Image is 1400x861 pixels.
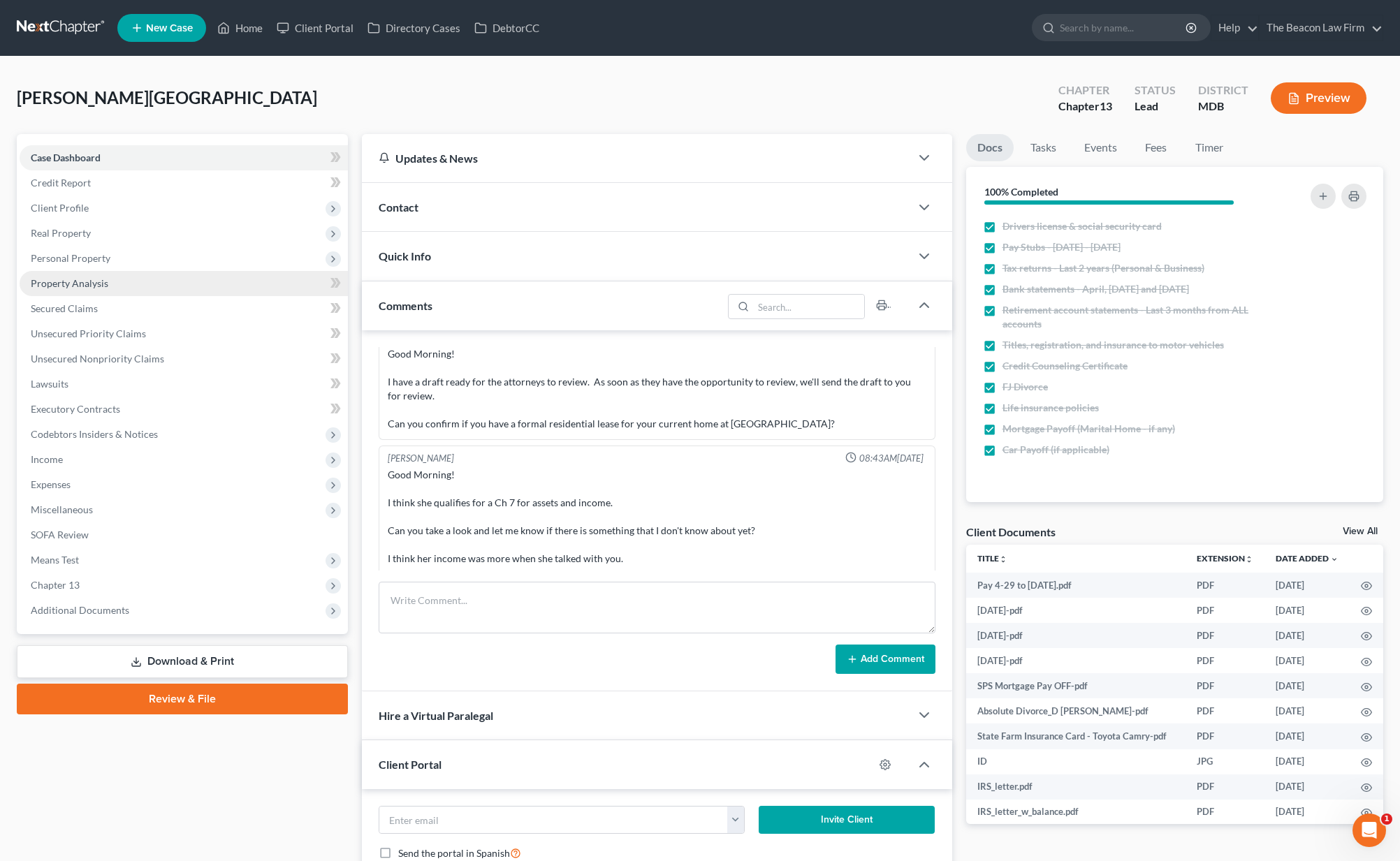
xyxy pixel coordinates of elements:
[17,87,317,108] span: [PERSON_NAME][GEOGRAPHIC_DATA]
[1264,648,1350,673] td: [DATE]
[1330,555,1339,564] i: expand_more
[1135,98,1176,115] div: Lead
[20,170,348,196] a: Credit Report
[966,623,1186,648] td: [DATE]-pdf
[966,698,1186,723] td: Absolute Divorce_D [PERSON_NAME]-pdf
[1100,99,1112,112] span: 13
[1002,240,1121,254] span: Pay Stubs - [DATE] - [DATE]
[836,645,935,674] button: Add Comment
[31,378,68,390] span: Lawsuits
[1184,134,1234,161] a: Timer
[20,271,348,296] a: Property Analysis
[1002,359,1128,373] span: Credit Counseling Certificate
[1186,774,1264,800] td: PDF
[1211,15,1258,41] a: Help
[1186,623,1264,648] td: PDF
[1197,553,1253,564] a: Extensionunfold_more
[20,371,348,397] a: Lawsuits
[1198,98,1248,115] div: MDB
[1002,338,1224,352] span: Titles, registration, and insurance to motor vehicles
[1264,774,1350,800] td: [DATE]
[966,749,1186,774] td: ID
[1002,219,1162,233] span: Drivers license & social security card
[977,553,1007,564] a: Titleunfold_more
[20,145,348,170] a: Case Dashboard
[1264,749,1350,774] td: [DATE]
[379,200,418,214] span: Contact
[31,554,79,566] span: Means Test
[31,478,71,490] span: Expenses
[360,15,467,41] a: Directory Cases
[146,23,193,34] span: New Case
[20,346,348,371] a: Unsecured Nonpriority Claims
[1343,527,1378,536] a: View All
[1002,443,1109,457] span: Car Payoff (if applicable)
[1060,15,1188,41] input: Search by name...
[31,328,146,339] span: Unsecured Priority Claims
[1198,82,1248,98] div: District
[31,453,63,465] span: Income
[1134,134,1179,161] a: Fees
[1019,134,1067,161] a: Tasks
[1381,814,1392,825] span: 1
[31,227,91,239] span: Real Property
[388,468,926,566] div: Good Morning! I think she qualifies for a Ch 7 for assets and income. Can you take a look and let...
[31,302,98,314] span: Secured Claims
[388,347,926,431] div: Good Morning! I have a draft ready for the attorneys to review. As soon as they have the opportun...
[1264,598,1350,623] td: [DATE]
[1058,82,1112,98] div: Chapter
[966,800,1186,825] td: IRS_letter_w_balance.pdf
[379,758,442,771] span: Client Portal
[1186,598,1264,623] td: PDF
[966,598,1186,623] td: [DATE]-pdf
[31,428,158,440] span: Codebtors Insiders & Notices
[31,152,101,163] span: Case Dashboard
[210,15,270,41] a: Home
[759,806,935,834] button: Invite Client
[1186,573,1264,598] td: PDF
[379,807,728,833] input: Enter email
[1271,82,1366,114] button: Preview
[379,709,493,722] span: Hire a Virtual Paralegal
[1264,673,1350,698] td: [DATE]
[1002,380,1048,394] span: FJ Divorce
[388,452,454,465] div: [PERSON_NAME]
[1186,648,1264,673] td: PDF
[1264,800,1350,825] td: [DATE]
[966,573,1186,598] td: Pay 4-29 to [DATE].pdf
[1073,134,1128,161] a: Events
[1186,749,1264,774] td: JPG
[966,723,1186,749] td: State Farm Insurance Card - Toyota Camry-pdf
[1276,553,1339,564] a: Date Added expand_more
[1186,723,1264,749] td: PDF
[753,295,864,318] input: Search...
[31,277,108,289] span: Property Analysis
[31,604,129,616] span: Additional Documents
[984,186,1058,198] strong: 100% Completed
[1002,303,1267,331] span: Retirement account statements - Last 3 months from ALL accounts
[1002,401,1099,415] span: Life insurance policies
[270,15,360,41] a: Client Portal
[20,522,348,547] a: SOFA Review
[31,202,89,214] span: Client Profile
[1002,261,1204,275] span: Tax returns - Last 2 years (Personal & Business)
[1264,623,1350,648] td: [DATE]
[1260,15,1383,41] a: The Beacon Law Firm
[1245,555,1253,564] i: unfold_more
[1135,82,1176,98] div: Status
[1002,282,1189,296] span: Bank statements - April, [DATE] and [DATE]
[966,524,1056,539] div: Client Documents
[1264,573,1350,598] td: [DATE]
[467,15,546,41] a: DebtorCC
[966,774,1186,800] td: IRS_letter.pdf
[20,296,348,321] a: Secured Claims
[966,648,1186,673] td: [DATE]-pdf
[1264,723,1350,749] td: [DATE]
[31,529,89,540] span: SOFA Review
[31,353,164,365] span: Unsecured Nonpriority Claims
[859,452,924,465] span: 08:43AM[DATE]
[17,684,348,714] a: Review & File
[1186,673,1264,698] td: PDF
[17,645,348,678] a: Download & Print
[398,847,510,859] span: Send the portal in Spanish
